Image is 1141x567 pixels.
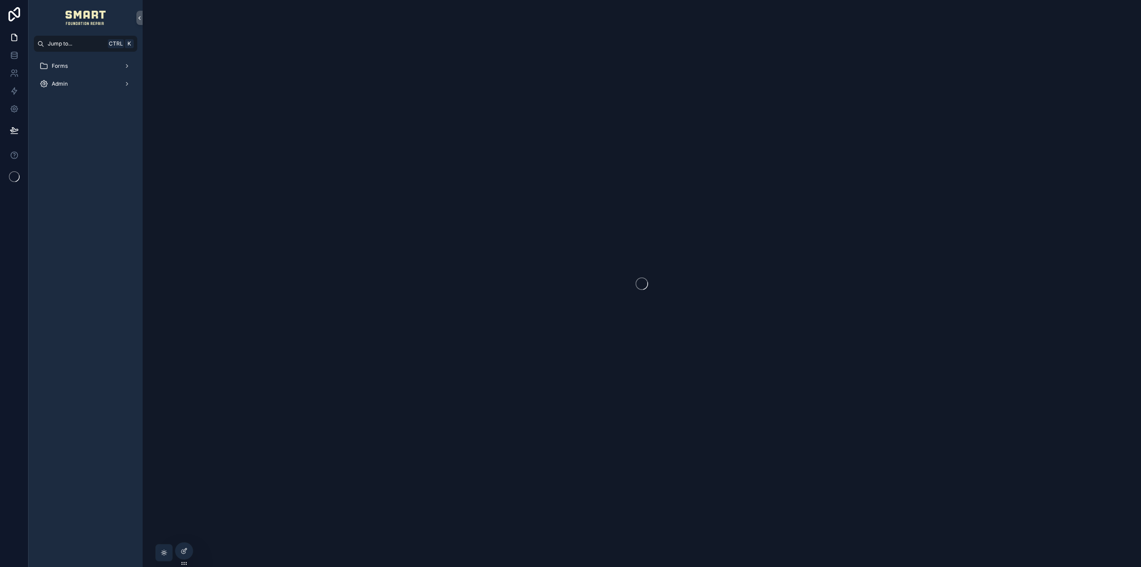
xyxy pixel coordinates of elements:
div: scrollable content [29,52,143,103]
span: Jump to... [48,40,104,47]
a: Forms [34,58,137,74]
span: Admin [52,80,68,87]
span: Forms [52,62,68,70]
img: App logo [66,11,106,25]
span: K [126,40,133,47]
span: Ctrl [108,39,124,48]
a: Admin [34,76,137,92]
button: Jump to...CtrlK [34,36,137,52]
